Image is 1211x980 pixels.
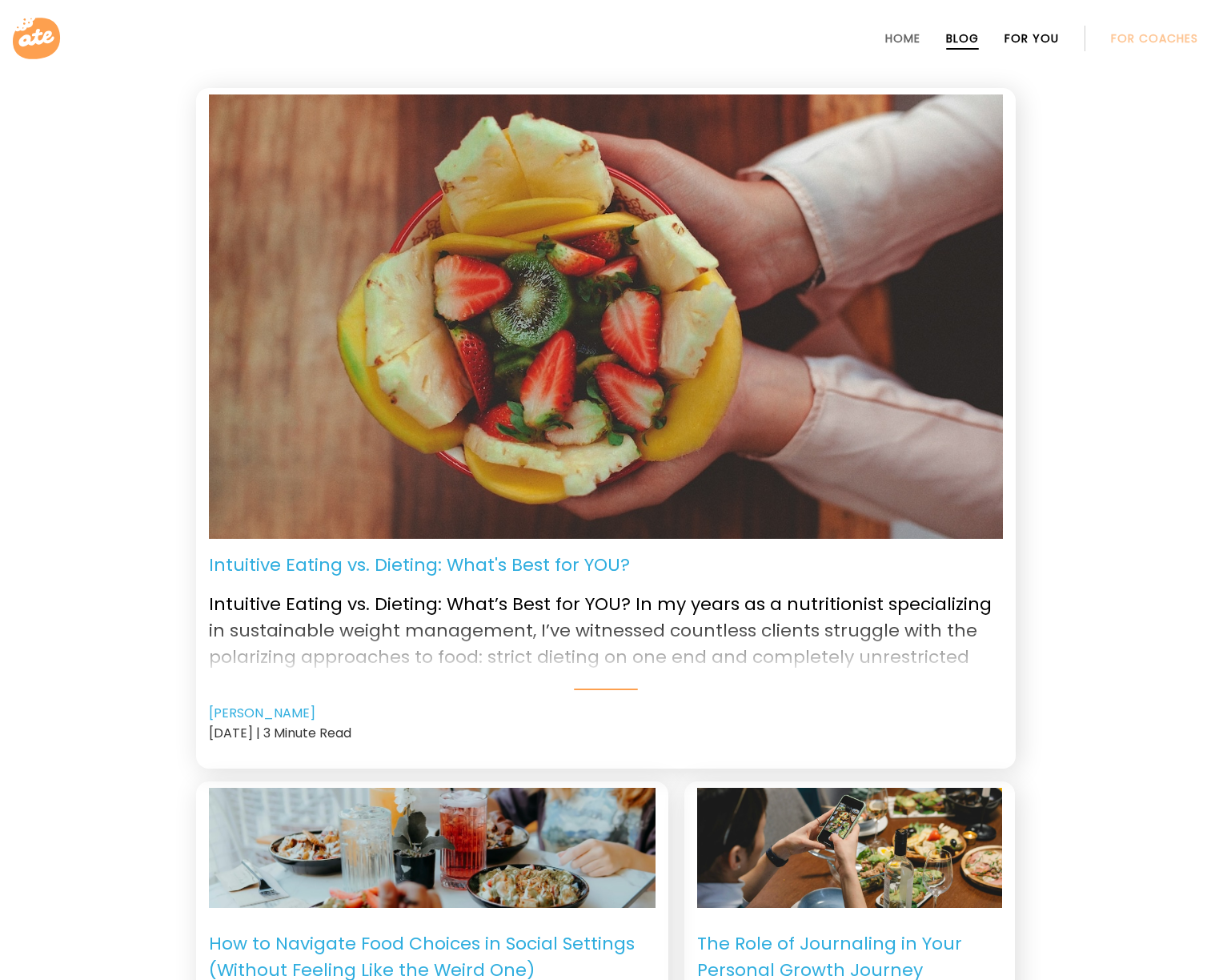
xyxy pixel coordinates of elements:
[1111,32,1198,45] a: For Coaches
[209,723,1003,743] div: [DATE] | 3 Minute Read
[697,757,1002,938] img: Role of journaling. Image: Pexels - cottonbro studio
[209,578,1003,668] p: Intuitive Eating vs. Dieting: What’s Best for YOU? In my years as a nutritionist specializing in ...
[1004,32,1059,45] a: For You
[209,94,1003,539] img: Intuitive Eating. Image: Unsplash-giancarlo-duarte
[209,723,656,972] img: Social Eating. Image: Pexels - thecactusena ‎
[697,788,1002,908] a: Role of journaling. Image: Pexels - cottonbro studio
[209,704,315,723] a: [PERSON_NAME]
[946,32,979,45] a: Blog
[209,552,630,578] p: Intuitive Eating vs. Dieting: What's Best for YOU?
[885,32,920,45] a: Home
[209,788,656,908] a: Social Eating. Image: Pexels - thecactusena ‎
[209,552,1003,690] a: Intuitive Eating vs. Dieting: What's Best for YOU? Intuitive Eating vs. Dieting: What’s Best for ...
